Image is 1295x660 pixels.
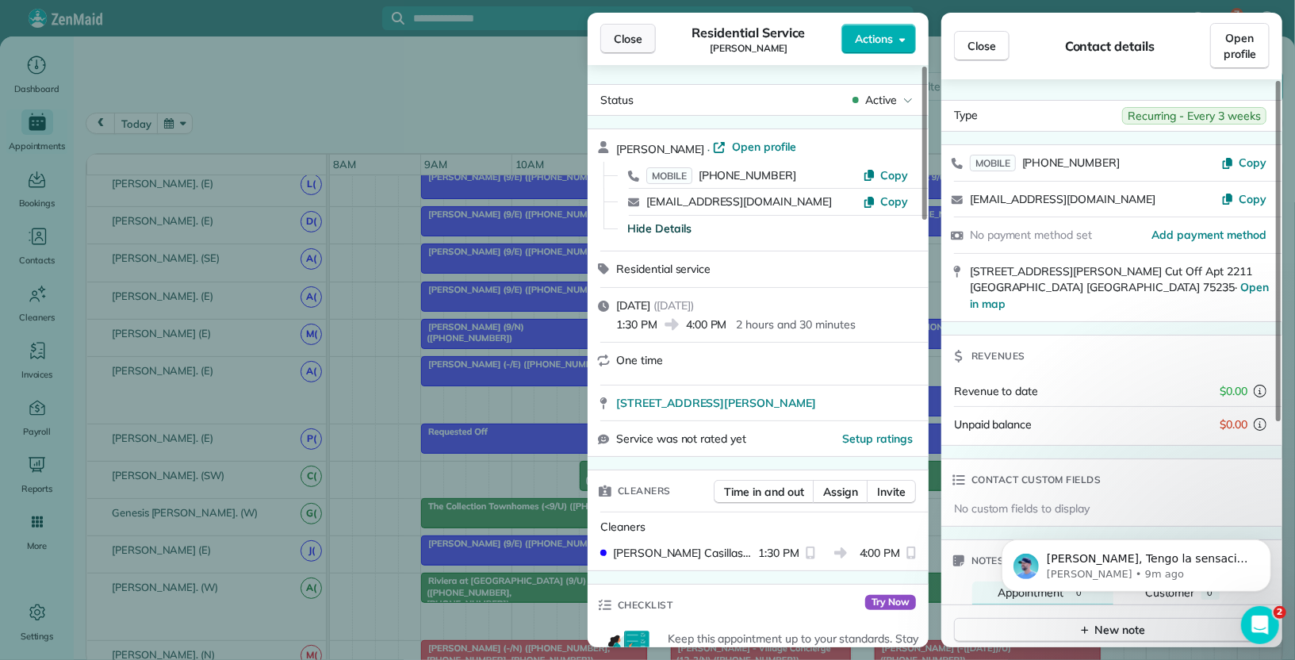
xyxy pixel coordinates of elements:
[600,520,646,534] span: Cleaners
[646,167,692,184] span: MOBILE
[710,42,787,55] span: [PERSON_NAME]
[1079,622,1145,639] div: New note
[1065,36,1155,56] span: Contact details
[616,395,816,411] span: [STREET_ADDRESS][PERSON_NAME]
[646,167,796,183] a: MOBILE[PHONE_NUMBER]
[613,545,752,561] span: [PERSON_NAME] Casillas (E)
[970,280,1269,311] a: Open in map
[1241,606,1279,644] iframe: Intercom live chat
[686,317,727,332] span: 4:00 PM
[954,31,1010,61] button: Close
[618,483,671,499] span: Cleaners
[954,618,1270,643] button: New note
[813,480,868,504] button: Assign
[863,194,908,209] button: Copy
[616,142,705,156] span: [PERSON_NAME]
[1210,23,1270,69] a: Open profile
[971,472,1102,488] span: Contact custom fields
[865,595,916,611] span: Try Now
[1239,192,1266,206] span: Copy
[954,501,1090,516] span: No custom fields to display
[843,431,914,447] button: Setup ratings
[713,139,796,155] a: Open profile
[863,167,908,183] button: Copy
[616,262,711,276] span: Residential service
[705,143,714,155] span: ·
[69,46,274,485] span: [PERSON_NAME], Tengo la sensación de que las citas pasadas que no aparecen en el perfil del conta...
[880,168,908,182] span: Copy
[954,384,1038,398] span: Revenue to date
[699,168,796,182] span: [PHONE_NUMBER]
[616,317,657,332] span: 1:30 PM
[736,317,855,332] p: 2 hours and 30 minutes
[1221,155,1266,171] button: Copy
[867,480,916,504] button: Invite
[616,298,650,313] span: [DATE]
[714,480,814,504] button: Time in and out
[1224,30,1256,62] span: Open profile
[627,221,692,236] button: Hide Details
[1220,416,1247,432] span: $0.00
[954,416,1032,432] span: Unpaid balance
[646,194,832,209] a: [EMAIL_ADDRESS][DOMAIN_NAME]
[600,93,634,107] span: Status
[855,31,893,47] span: Actions
[732,139,796,155] span: Open profile
[616,353,663,367] span: One time
[970,228,1092,242] span: No payment method set
[724,484,804,500] span: Time in and out
[600,24,656,54] button: Close
[1152,227,1266,243] a: Add payment method
[967,38,996,54] span: Close
[692,23,805,42] span: Residential Service
[1239,155,1266,170] span: Copy
[971,553,1005,569] span: Notes
[758,545,799,561] span: 1:30 PM
[970,155,1120,171] a: MOBILE[PHONE_NUMBER]
[970,264,1269,311] span: [STREET_ADDRESS][PERSON_NAME] Cut Off Apt 2211 [GEOGRAPHIC_DATA] [GEOGRAPHIC_DATA] 75235 ·
[865,92,897,108] span: Active
[877,484,906,500] span: Invite
[614,31,642,47] span: Close
[880,194,908,209] span: Copy
[971,348,1025,364] span: Revenues
[1274,606,1286,619] span: 2
[616,395,919,411] a: [STREET_ADDRESS][PERSON_NAME]
[823,484,858,500] span: Assign
[1220,383,1247,399] span: $0.00
[954,107,978,125] span: Type
[69,61,274,75] p: Message from Brent, sent 9m ago
[970,192,1155,206] a: [EMAIL_ADDRESS][DOMAIN_NAME]
[618,597,673,613] span: Checklist
[1221,191,1266,207] button: Copy
[616,431,746,447] span: Service was not rated yet
[970,155,1016,171] span: MOBILE
[1022,155,1120,170] span: [PHONE_NUMBER]
[978,506,1295,617] iframe: Intercom notifications message
[653,298,694,313] span: ( [DATE] )
[860,545,901,561] span: 4:00 PM
[1122,107,1266,125] span: Recurring - Every 3 weeks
